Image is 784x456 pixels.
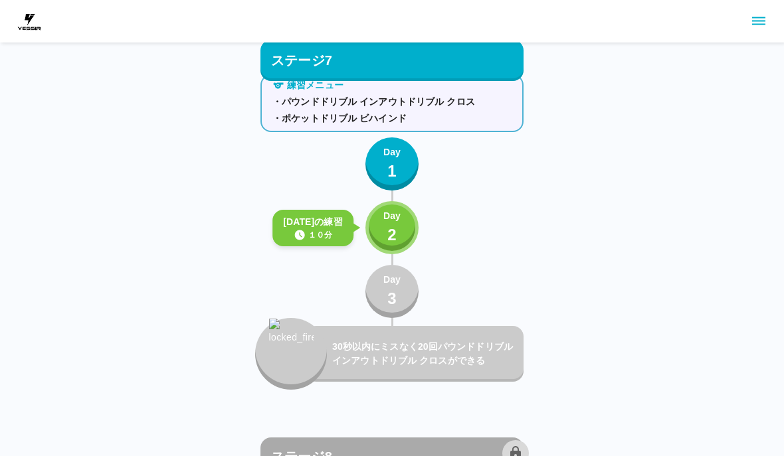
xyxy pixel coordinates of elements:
p: ステージ7 [271,50,332,70]
p: 30秒以内にミスなく20回パウンドドリブル インアウトドリブル クロスができる [332,340,518,368]
p: ・パウンドドリブル インアウトドリブル クロス [272,95,512,109]
p: [DATE]の練習 [283,215,343,229]
p: 練習メニュー [287,78,343,92]
button: Day3 [365,265,419,318]
p: ・ポケットドリブル ビハインド [272,112,512,125]
p: Day [383,273,401,287]
img: locked_fire_icon [269,319,314,373]
img: dummy [16,8,43,35]
button: locked_fire_icon [255,318,327,390]
p: １０分 [308,229,332,241]
p: Day [383,145,401,159]
button: Day2 [365,201,419,254]
button: sidemenu [747,10,770,33]
p: 2 [387,223,397,247]
p: 1 [387,159,397,183]
p: Day [383,209,401,223]
button: Day1 [365,137,419,190]
p: 3 [387,287,397,311]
